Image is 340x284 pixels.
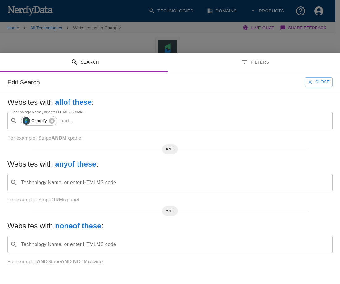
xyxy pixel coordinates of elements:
[309,240,333,264] iframe: Drift Widget Chat Controller
[162,208,178,214] span: AND
[58,117,76,125] p: and ...
[28,117,50,124] span: Chargify
[55,160,96,168] b: any of these
[55,222,101,230] b: none of these
[51,135,62,141] b: AND
[7,134,333,142] p: For example: Stripe Mixpanel
[61,259,84,264] b: AND NOT
[7,221,333,231] h5: Websites with :
[21,116,57,126] div: Chargify
[7,97,333,107] h5: Websites with :
[55,98,92,106] b: all of these
[12,109,83,115] label: Technology Name, or enter HTML/JS code
[7,258,333,265] p: For example: Stripe Mixpanel
[7,159,333,169] h5: Websites with :
[7,77,40,87] h6: Edit Search
[23,117,30,125] img: 73aaea4e-db67-4b10-9ff6-256b105d477b.jpg
[37,259,48,264] b: AND
[7,196,333,204] p: For example: Stripe Mixpanel
[162,146,178,152] span: AND
[51,197,59,202] b: OR
[305,77,333,87] button: Close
